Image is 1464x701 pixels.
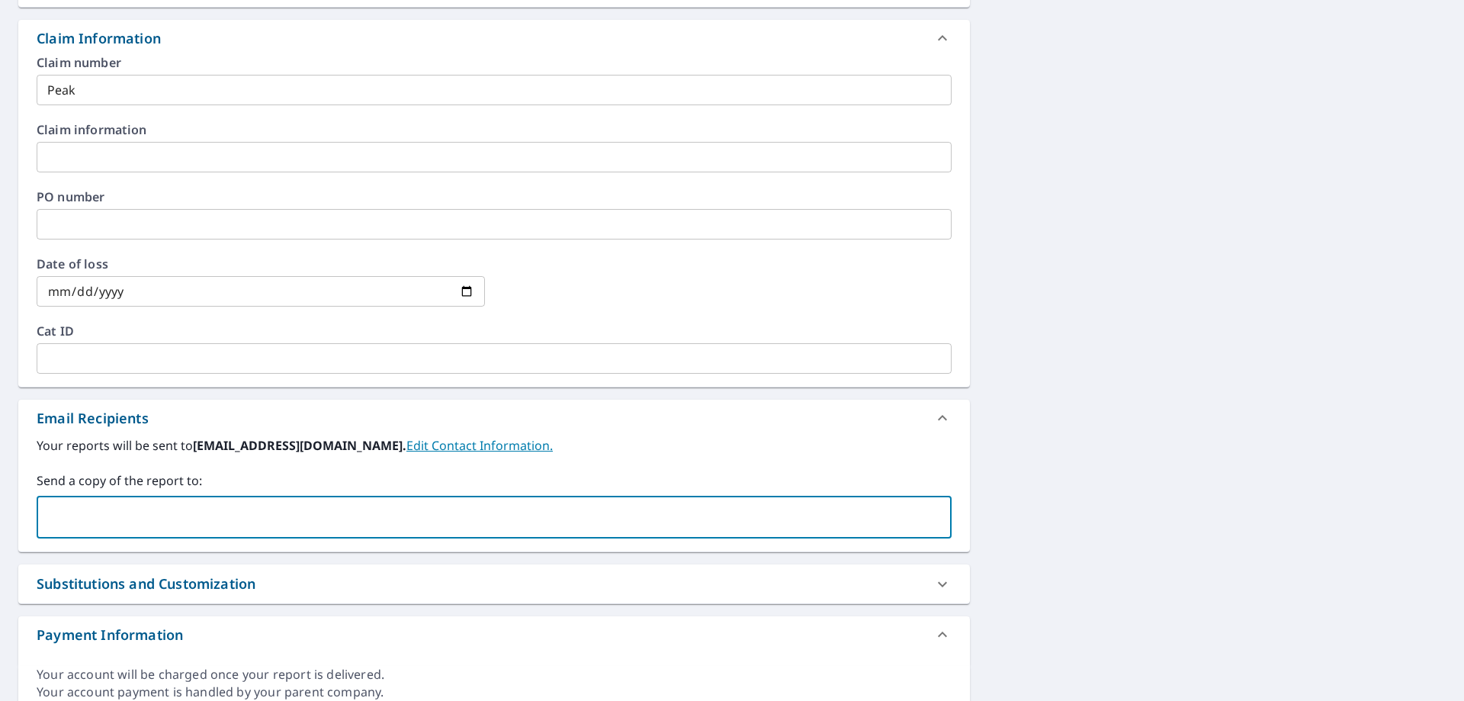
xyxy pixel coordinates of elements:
label: Cat ID [37,325,952,337]
label: PO number [37,191,952,203]
div: Your account will be charged once your report is delivered. [37,666,952,683]
div: Claim Information [37,28,161,49]
label: Claim information [37,124,952,136]
div: Email Recipients [18,400,970,436]
div: Your account payment is handled by your parent company. [37,683,952,701]
label: Your reports will be sent to [37,436,952,455]
label: Claim number [37,56,952,69]
div: Payment Information [18,616,970,653]
div: Claim Information [18,20,970,56]
a: EditContactInfo [406,437,553,454]
div: Substitutions and Customization [37,574,255,594]
label: Date of loss [37,258,485,270]
div: Email Recipients [37,408,149,429]
div: Substitutions and Customization [18,564,970,603]
b: [EMAIL_ADDRESS][DOMAIN_NAME]. [193,437,406,454]
div: Payment Information [37,625,183,645]
label: Send a copy of the report to: [37,471,952,490]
